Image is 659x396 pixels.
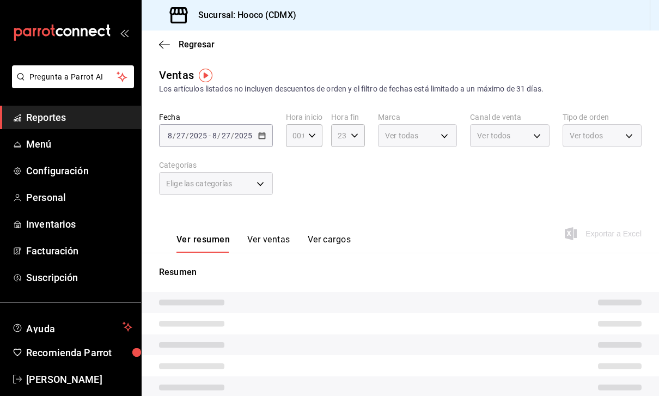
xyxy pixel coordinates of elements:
[166,178,233,189] span: Elige las categorías
[159,67,194,83] div: Ventas
[120,28,129,37] button: open_drawer_menu
[179,39,215,50] span: Regresar
[378,113,457,121] label: Marca
[209,131,211,140] span: -
[176,131,186,140] input: --
[26,345,132,360] span: Recomienda Parrot
[26,217,132,231] span: Inventarios
[385,130,418,141] span: Ver todas
[167,131,173,140] input: --
[173,131,176,140] span: /
[190,9,296,22] h3: Sucursal: Hooco (CDMX)
[176,234,230,253] button: Ver resumen
[563,113,642,121] label: Tipo de orden
[26,372,132,387] span: [PERSON_NAME]
[12,65,134,88] button: Pregunta a Parrot AI
[570,130,603,141] span: Ver todos
[159,39,215,50] button: Regresar
[26,110,132,125] span: Reportes
[470,113,549,121] label: Canal de venta
[247,234,290,253] button: Ver ventas
[286,113,322,121] label: Hora inicio
[199,69,212,82] img: Tooltip marker
[176,234,351,253] div: navigation tabs
[26,270,132,285] span: Suscripción
[159,83,642,95] div: Los artículos listados no incluyen descuentos de orden y el filtro de fechas está limitado a un m...
[8,79,134,90] a: Pregunta a Parrot AI
[308,234,351,253] button: Ver cargos
[26,137,132,151] span: Menú
[186,131,189,140] span: /
[26,163,132,178] span: Configuración
[212,131,217,140] input: --
[189,131,208,140] input: ----
[234,131,253,140] input: ----
[26,243,132,258] span: Facturación
[159,161,273,169] label: Categorías
[231,131,234,140] span: /
[331,113,365,121] label: Hora fin
[159,113,273,121] label: Fecha
[26,320,118,333] span: Ayuda
[26,190,132,205] span: Personal
[159,266,642,279] p: Resumen
[477,130,510,141] span: Ver todos
[29,71,117,83] span: Pregunta a Parrot AI
[221,131,231,140] input: --
[217,131,221,140] span: /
